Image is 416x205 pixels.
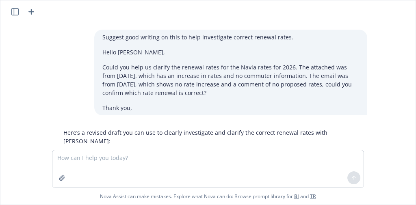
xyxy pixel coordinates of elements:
p: Suggest good writing on this to help investigate correct renewal rates. [102,33,359,41]
p: Could you help us clarify the renewal rates for the Navia rates for 2026. The attached was from [... [102,63,359,97]
a: BI [294,193,299,200]
p: Hello [PERSON_NAME], [102,48,359,56]
p: Thank you, [102,104,359,112]
a: TR [310,193,316,200]
span: Nova Assist can make mistakes. Explore what Nova can do: Browse prompt library for and [100,188,316,205]
p: Here’s a revised draft you can use to clearly investigate and clarify the correct renewal rates w... [63,128,359,145]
